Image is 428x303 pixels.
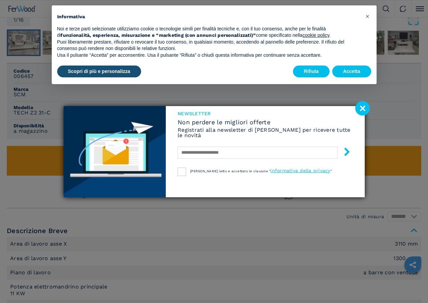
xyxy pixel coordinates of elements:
button: Scopri di più e personalizza [57,66,141,78]
p: Noi e terze parti selezionate utilizziamo cookie o tecnologie simili per finalità tecniche e, con... [57,26,360,39]
strong: funzionalità, esperienza, misurazione e “marketing (con annunci personalizzati)” [61,32,256,38]
button: Rifiuta [293,66,330,78]
button: Accetta [332,66,371,78]
a: cookie policy [302,32,329,38]
span: NEWSLETTER [178,111,353,116]
button: Chiudi questa informativa [362,11,373,22]
span: × [365,12,369,20]
a: informativa della privacy [270,168,330,173]
h2: Informativa [57,14,360,20]
h6: Registrati alla newsletter di [PERSON_NAME] per ricevere tutte le novità [178,127,353,138]
p: Usa il pulsante “Accetta” per acconsentire. Usa il pulsante “Rifiuta” o chiudi questa informativa... [57,52,360,59]
img: Newsletter image [64,106,166,197]
p: Puoi liberamente prestare, rifiutare o revocare il tuo consenso, in qualsiasi momento, accedendo ... [57,39,360,52]
span: Non perdere le migliori offerte [178,119,353,125]
span: [PERSON_NAME] letto e accettato le clausole " [190,169,270,173]
span: " [331,169,332,173]
button: submit-button [336,145,351,161]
